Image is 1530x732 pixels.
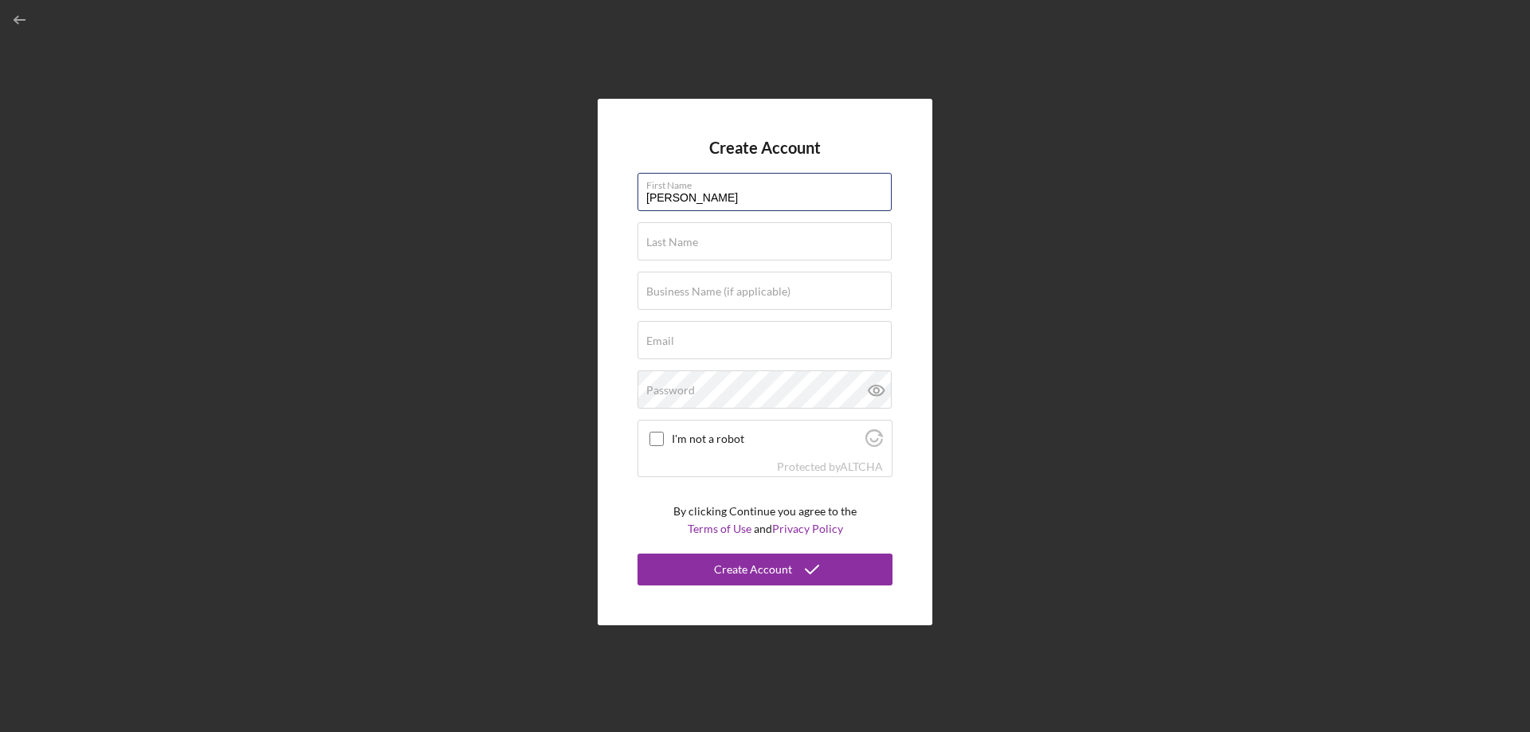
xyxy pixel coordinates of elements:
[646,174,892,191] label: First Name
[772,522,843,535] a: Privacy Policy
[646,236,698,249] label: Last Name
[672,433,861,445] label: I'm not a robot
[646,285,790,298] label: Business Name (if applicable)
[709,139,821,157] h4: Create Account
[637,554,892,585] button: Create Account
[646,335,674,347] label: Email
[714,554,792,585] div: Create Account
[673,503,857,538] p: By clicking Continue you agree to the and
[840,460,883,473] a: Visit Altcha.org
[865,436,883,449] a: Visit Altcha.org
[646,384,695,397] label: Password
[777,460,883,473] div: Protected by
[688,522,751,535] a: Terms of Use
